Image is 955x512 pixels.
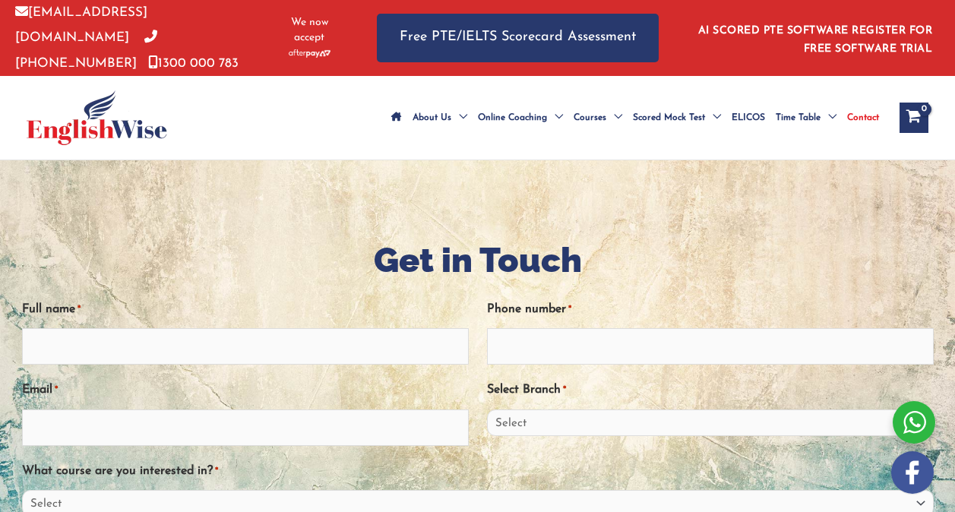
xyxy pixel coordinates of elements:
a: View Shopping Cart, empty [900,103,928,133]
span: Menu Toggle [606,91,622,144]
h1: Get in Touch [22,236,934,284]
span: We now accept [280,15,339,46]
label: Select Branch [487,378,566,403]
span: Time Table [776,91,821,144]
span: About Us [413,91,451,144]
a: Free PTE/IELTS Scorecard Assessment [377,14,659,62]
span: ELICOS [732,91,765,144]
aside: Header Widget 1 [689,13,940,62]
span: Menu Toggle [705,91,721,144]
a: 1300 000 783 [148,57,239,70]
img: white-facebook.png [891,451,934,494]
label: Phone number [487,297,571,322]
a: [PHONE_NUMBER] [15,31,157,69]
span: Menu Toggle [821,91,836,144]
span: Menu Toggle [547,91,563,144]
a: CoursesMenu Toggle [568,91,628,144]
span: Menu Toggle [451,91,467,144]
a: About UsMenu Toggle [407,91,473,144]
a: [EMAIL_ADDRESS][DOMAIN_NAME] [15,6,147,44]
span: Online Coaching [478,91,547,144]
span: Contact [847,91,879,144]
img: cropped-ew-logo [27,90,167,145]
a: AI SCORED PTE SOFTWARE REGISTER FOR FREE SOFTWARE TRIAL [698,25,933,55]
a: ELICOS [726,91,770,144]
label: Full name [22,297,81,322]
label: What course are you interested in? [22,459,218,484]
nav: Site Navigation: Main Menu [386,91,884,144]
span: Scored Mock Test [633,91,705,144]
a: Contact [842,91,884,144]
label: Email [22,378,58,403]
a: Scored Mock TestMenu Toggle [628,91,726,144]
a: Online CoachingMenu Toggle [473,91,568,144]
img: Afterpay-Logo [289,49,330,58]
span: Courses [574,91,606,144]
a: Time TableMenu Toggle [770,91,842,144]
